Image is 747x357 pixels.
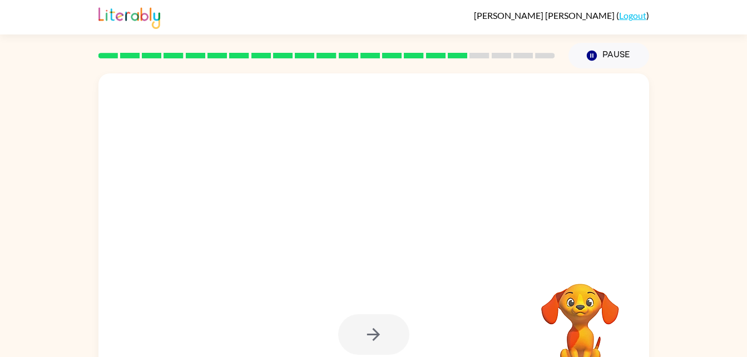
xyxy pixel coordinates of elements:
button: Pause [568,43,649,68]
div: ( ) [474,10,649,21]
img: Literably [98,4,160,29]
span: [PERSON_NAME] [PERSON_NAME] [474,10,616,21]
a: Logout [619,10,646,21]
